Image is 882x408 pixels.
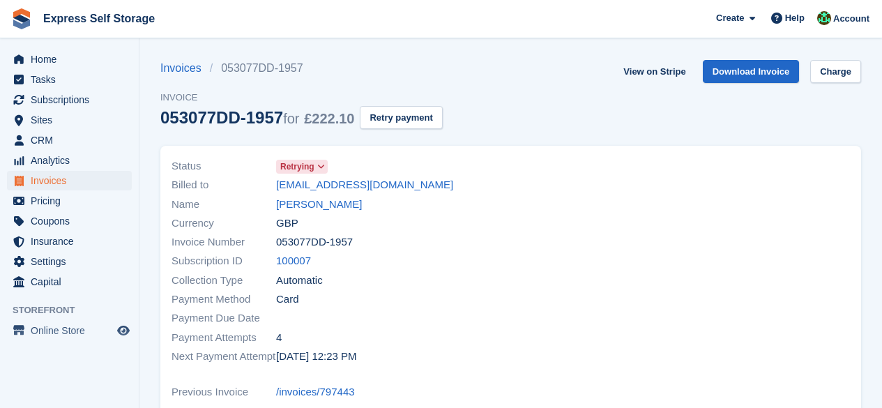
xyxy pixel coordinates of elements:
a: Charge [810,60,861,83]
span: for [283,111,299,126]
a: menu [7,90,132,109]
span: Payment Method [172,292,276,308]
span: Help [785,11,805,25]
span: Capital [31,272,114,292]
span: Invoices [31,171,114,190]
img: Shakiyra Davis [817,11,831,25]
a: Download Invoice [703,60,800,83]
a: View on Stripe [618,60,691,83]
a: menu [7,191,132,211]
span: Card [276,292,299,308]
a: menu [7,130,132,150]
a: Retrying [276,158,328,174]
a: menu [7,110,132,130]
span: Payment Due Date [172,310,276,326]
span: Currency [172,216,276,232]
a: menu [7,171,132,190]
span: Invoice [160,91,443,105]
a: [EMAIL_ADDRESS][DOMAIN_NAME] [276,177,453,193]
span: CRM [31,130,114,150]
div: 053077DD-1957 [160,108,354,127]
span: Next Payment Attempt [172,349,276,365]
span: Storefront [13,303,139,317]
span: Retrying [280,160,314,173]
span: GBP [276,216,298,232]
span: Create [716,11,744,25]
span: 4 [276,330,282,346]
a: menu [7,272,132,292]
a: Express Self Storage [38,7,160,30]
span: Home [31,50,114,69]
span: 053077DD-1957 [276,234,353,250]
span: Analytics [31,151,114,170]
nav: breadcrumbs [160,60,443,77]
span: Previous Invoice [172,384,276,400]
a: menu [7,70,132,89]
span: Invoice Number [172,234,276,250]
time: 2025-10-07 11:23:02 UTC [276,349,357,365]
span: Automatic [276,273,323,289]
a: menu [7,321,132,340]
a: [PERSON_NAME] [276,197,362,213]
span: Account [833,12,869,26]
a: menu [7,252,132,271]
span: Tasks [31,70,114,89]
span: Subscriptions [31,90,114,109]
span: Insurance [31,232,114,251]
span: Billed to [172,177,276,193]
span: Settings [31,252,114,271]
img: stora-icon-8386f47178a22dfd0bd8f6a31ec36ba5ce8667c1dd55bd0f319d3a0aa187defe.svg [11,8,32,29]
span: Collection Type [172,273,276,289]
span: £222.10 [304,111,354,126]
a: menu [7,232,132,251]
button: Retry payment [360,106,442,129]
span: Name [172,197,276,213]
span: Pricing [31,191,114,211]
span: Payment Attempts [172,330,276,346]
a: menu [7,211,132,231]
a: Invoices [160,60,210,77]
a: Preview store [115,322,132,339]
span: Online Store [31,321,114,340]
a: menu [7,50,132,69]
span: Status [172,158,276,174]
a: menu [7,151,132,170]
span: Coupons [31,211,114,231]
span: Subscription ID [172,253,276,269]
span: Sites [31,110,114,130]
a: /invoices/797443 [276,384,355,400]
a: 100007 [276,253,311,269]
